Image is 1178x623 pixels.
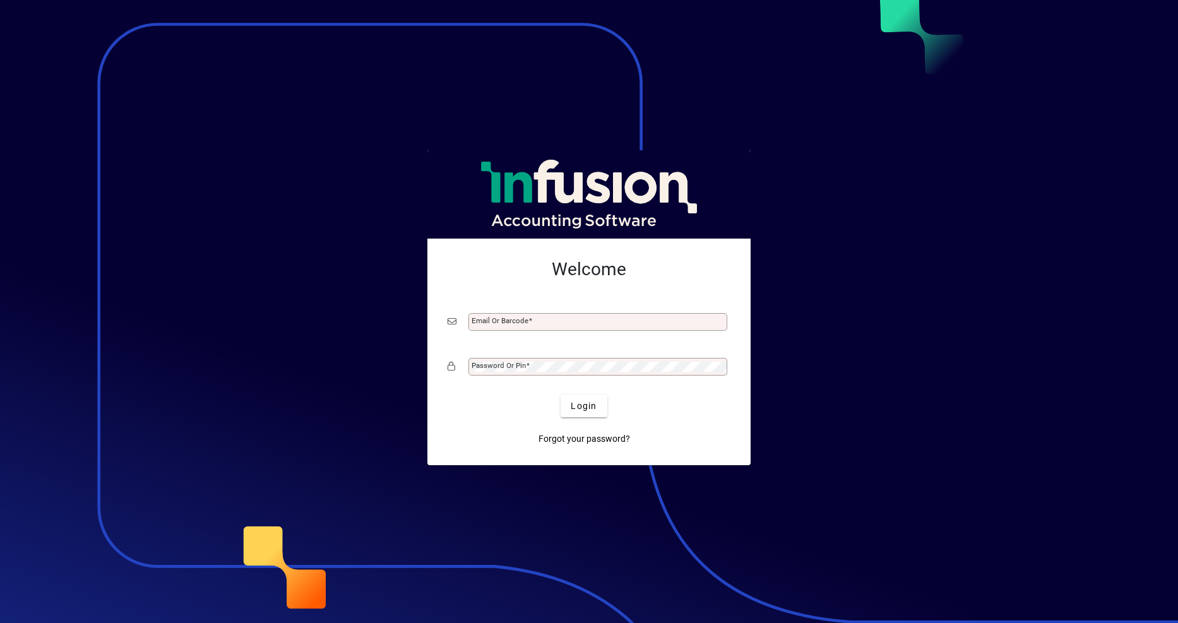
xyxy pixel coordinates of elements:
span: Login [571,400,597,413]
mat-label: Email or Barcode [472,316,528,325]
h2: Welcome [448,259,730,280]
span: Forgot your password? [538,432,630,446]
button: Login [561,395,607,417]
a: Forgot your password? [533,427,635,450]
mat-label: Password or Pin [472,361,526,370]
